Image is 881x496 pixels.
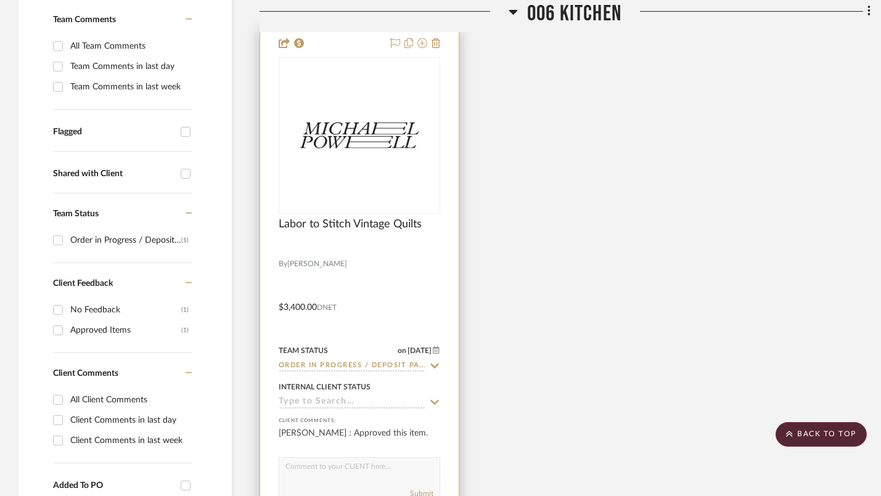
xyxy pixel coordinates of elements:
span: By [279,258,287,270]
input: Type to Search… [279,397,425,409]
div: Approved Items [70,320,181,340]
div: No Feedback [70,300,181,320]
span: [PERSON_NAME] [287,258,347,270]
div: [PERSON_NAME] : Approved this item. [279,427,440,452]
span: Team Comments [53,15,116,24]
div: Client Comments in last week [70,431,189,450]
div: Added To PO [53,481,174,491]
div: 0 [279,58,440,213]
span: Client Comments [53,369,118,378]
div: (1) [181,320,189,340]
div: All Team Comments [70,36,189,56]
span: Client Feedback [53,279,113,288]
div: Flagged [53,127,174,137]
input: Type to Search… [279,360,425,372]
span: [DATE] [406,346,433,355]
div: All Client Comments [70,390,189,410]
div: Team Comments in last day [70,57,189,76]
div: Internal Client Status [279,381,371,392]
div: (1) [181,300,189,320]
div: Team Comments in last week [70,77,189,97]
span: Labor to Stitch Vintage Quilts [279,218,422,231]
span: Team Status [53,209,99,218]
span: on [398,347,406,354]
div: Order in Progress / Deposit Paid / Balance due [70,230,181,250]
div: Shared with Client [53,169,174,179]
div: Client Comments in last day [70,410,189,430]
div: (1) [181,230,189,250]
scroll-to-top-button: BACK TO TOP [776,422,867,447]
div: Team Status [279,345,328,356]
img: Labor to Stitch Vintage Quilts [280,109,439,162]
